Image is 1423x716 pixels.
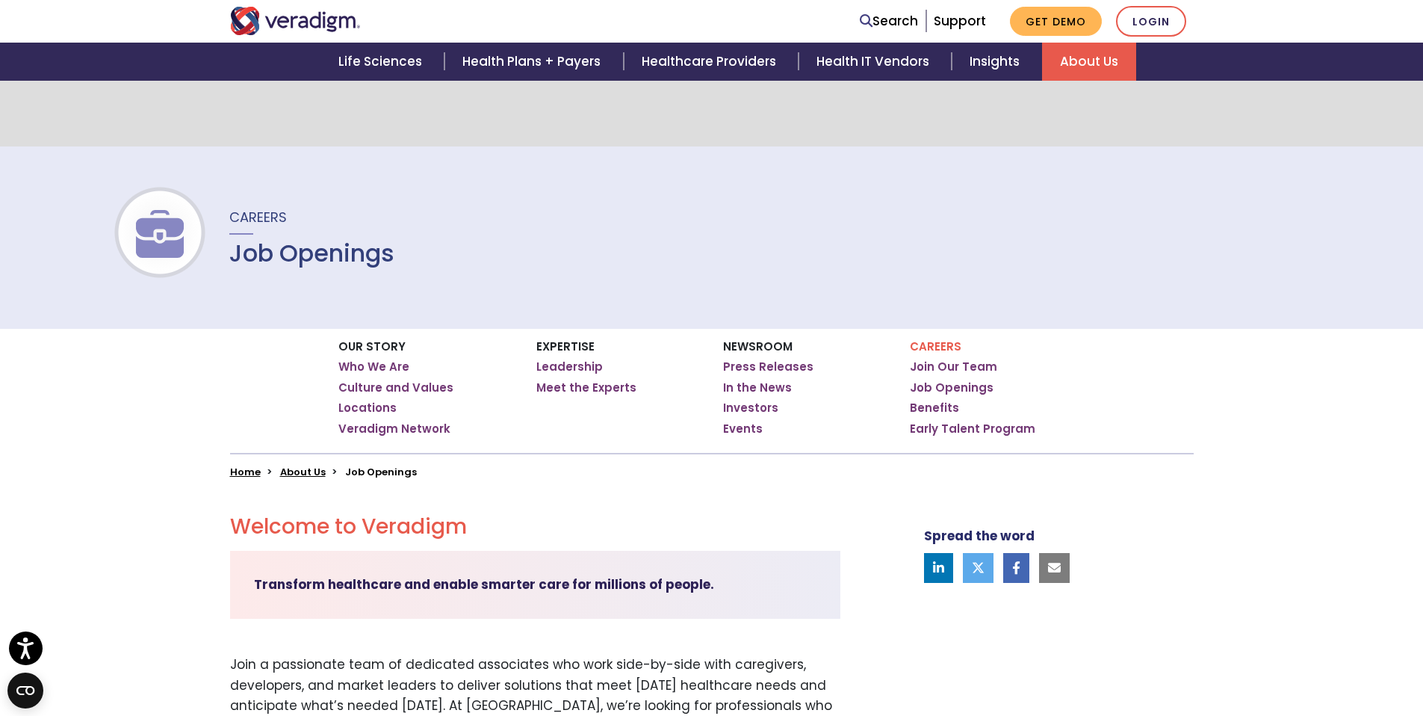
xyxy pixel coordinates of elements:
[924,527,1035,545] strong: Spread the word
[230,7,361,35] img: Veradigm logo
[444,43,623,81] a: Health Plans + Payers
[1010,7,1102,36] a: Get Demo
[723,422,763,436] a: Events
[723,401,778,416] a: Investors
[624,43,799,81] a: Healthcare Providers
[280,465,326,479] a: About Us
[1042,43,1136,81] a: About Us
[338,401,397,416] a: Locations
[229,239,394,268] h1: Job Openings
[230,465,261,479] a: Home
[338,422,450,436] a: Veradigm Network
[860,11,918,31] a: Search
[338,359,409,374] a: Who We Are
[723,359,813,374] a: Press Releases
[799,43,952,81] a: Health IT Vendors
[910,401,959,416] a: Benefits
[536,359,603,374] a: Leadership
[320,43,444,81] a: Life Sciences
[229,208,287,226] span: Careers
[723,380,792,395] a: In the News
[910,359,997,374] a: Join Our Team
[910,380,993,395] a: Job Openings
[230,514,840,540] h2: Welcome to Veradigm
[7,673,43,709] button: Open CMP widget
[952,43,1042,81] a: Insights
[934,12,986,30] a: Support
[338,380,453,395] a: Culture and Values
[536,380,636,395] a: Meet the Experts
[910,422,1035,436] a: Early Talent Program
[254,575,714,593] strong: Transform healthcare and enable smarter care for millions of people.
[1116,6,1186,37] a: Login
